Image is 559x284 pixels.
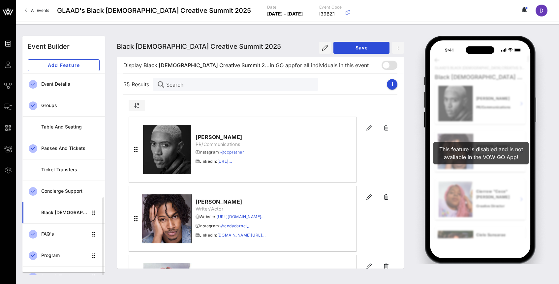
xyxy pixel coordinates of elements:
[57,6,251,15] span: GLAAD's Black [DEMOGRAPHIC_DATA] Creative Summit 2025
[22,138,105,159] a: Passes and Tickets
[22,202,105,223] a: Black [DEMOGRAPHIC_DATA] Creative Summit 2025
[476,204,514,208] p: Creative Director
[339,45,384,50] span: Save
[33,62,94,68] span: Add Feature
[196,223,265,229] span: Instagram:
[41,210,88,215] div: Black [DEMOGRAPHIC_DATA] Creative Summit 2025
[196,198,265,206] span: [PERSON_NAME]
[28,42,70,51] div: Event Builder
[22,181,105,202] a: Concierge Support
[117,43,281,50] span: Black [DEMOGRAPHIC_DATA] Creative Summit 2025
[21,5,53,16] a: All Events
[31,8,49,13] span: All Events
[22,223,105,245] a: FAQ's
[220,223,249,228] a: @codydarnel_
[217,159,232,164] a: [URL]…
[196,141,244,148] span: PR/Communications
[22,159,105,181] a: Ticket Transfers
[28,59,100,71] button: Add Feature
[41,188,100,194] div: Concierge Support
[143,61,270,69] span: Black [DEMOGRAPHIC_DATA] Creative Summit 2…
[22,245,105,266] a: Program
[540,7,543,14] span: D
[41,124,100,130] div: Table and Seating
[476,95,514,101] p: [PERSON_NAME]
[295,61,369,69] span: for all individuals in this event
[41,146,100,151] div: Passes and Tickets
[123,61,369,69] span: Display in GO app
[217,233,266,238] a: [DOMAIN_NAME][URL]…
[476,188,514,200] p: Cierrow "Cece" [PERSON_NAME]
[22,95,105,116] a: Groups
[41,253,88,258] div: Program
[267,4,303,11] p: Date
[196,232,265,239] span: Linkedin:
[319,4,342,11] p: Event Code
[196,213,265,220] span: Website:
[216,214,265,219] a: [URL][DOMAIN_NAME]…
[536,5,547,16] div: D
[476,105,514,109] p: PR/Communications
[41,81,100,87] div: Event Details
[196,206,265,212] span: Writer/Actor
[22,73,105,95] a: Event Details
[435,73,525,81] div: Black [DEMOGRAPHIC_DATA] Creative Summit 2025
[267,11,303,17] p: [DATE] - [DATE]
[123,80,153,88] span: 55 Results
[319,11,342,17] p: I39BZ1
[196,149,244,156] span: Instagram:
[41,274,88,280] div: Summit Tracks
[476,232,514,238] p: Cielo Sunsarae
[333,42,389,54] button: Save
[41,231,88,237] div: FAQ's
[435,66,525,71] div: GLAAD's Black [DEMOGRAPHIC_DATA] Creative Summit 2025
[22,116,105,138] a: Table and Seating
[220,150,244,155] a: @cxprather
[41,103,100,108] div: Groups
[196,133,244,141] span: [PERSON_NAME]
[196,158,244,165] span: Linkedin:
[41,167,100,173] div: Ticket Transfers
